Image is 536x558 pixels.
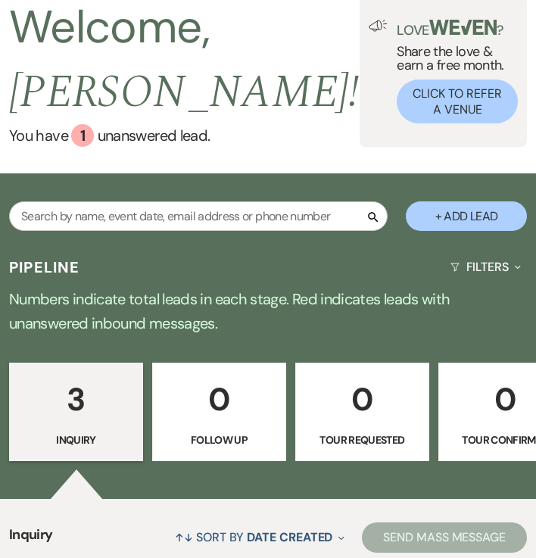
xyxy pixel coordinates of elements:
[397,20,518,37] p: Love ?
[305,432,419,448] p: Tour Requested
[397,79,518,123] button: Click to Refer a Venue
[152,363,286,461] a: 0Follow Up
[71,124,94,147] div: 1
[169,517,351,557] button: Sort By Date Created
[9,363,143,461] a: 3Inquiry
[9,525,53,557] span: Inquiry
[247,529,332,545] span: Date Created
[429,20,497,35] img: weven-logo-green.svg
[388,20,518,123] div: Share the love & earn a free month.
[362,522,527,553] button: Send Mass Message
[175,529,193,545] span: ↑↓
[9,201,388,231] input: Search by name, event date, email address or phone number
[444,247,527,287] button: Filters
[9,58,359,127] span: [PERSON_NAME] !
[19,374,133,425] p: 3
[19,432,133,448] p: Inquiry
[162,432,276,448] p: Follow Up
[9,124,360,147] a: You have 1 unanswered lead.
[9,257,80,278] h3: Pipeline
[162,374,276,425] p: 0
[295,363,429,461] a: 0Tour Requested
[406,201,527,231] button: + Add Lead
[369,20,388,32] img: loud-speaker-illustration.svg
[305,374,419,425] p: 0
